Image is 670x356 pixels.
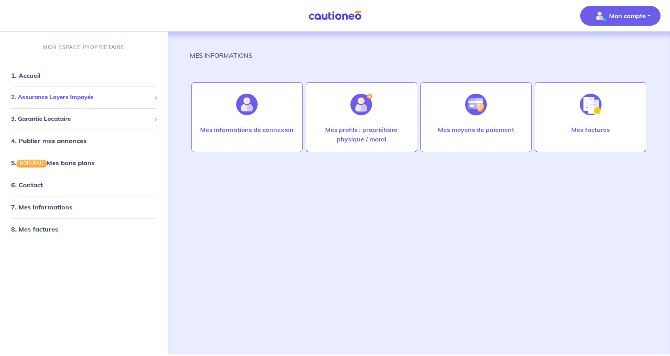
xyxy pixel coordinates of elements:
p: Mes profils : propriétaire physique / moral [314,125,409,144]
a: 7. Mes informations [11,203,72,211]
p: MES INFORMATIONS [190,51,252,60]
div: 8. Mes factures [3,221,165,237]
img: illu_account.svg [236,94,258,115]
p: MON ESPACE PROPRIÉTAIRE [43,43,125,51]
img: illu_credit_card_no_anim.svg [465,94,487,115]
div: 1. Accueil [3,68,165,83]
button: illu_account_valid_menu.svgMon compte [580,6,661,26]
img: illu_account_add.svg [350,94,372,115]
div: 5.NOUVEAUMes bons plans [3,155,165,171]
p: Mon compte [609,11,646,21]
p: Mes informations de connexion [200,125,293,134]
a: 5.NOUVEAUMes bons plans [11,159,95,167]
span: 2. Assurance Loyers Impayés [11,93,151,102]
p: Mes moyens de paiement [438,125,514,134]
img: Cautioneo [305,11,365,21]
a: 6. Contact [11,181,43,189]
div: 3. Garantie Locataire [3,111,165,127]
div: 7. Mes informations [3,199,165,215]
a: 1. Accueil [11,72,40,79]
p: Mes factures [571,125,610,134]
img: illu_account_valid_menu.svg [593,9,606,22]
img: illu_invoice.svg [580,94,602,115]
div: 2. Assurance Loyers Impayés [3,90,165,105]
span: 3. Garantie Locataire [11,115,151,124]
div: 4. Publier mes annonces [3,133,165,149]
div: 6. Contact [3,177,165,193]
a: 8. Mes factures [11,225,58,233]
a: 4. Publier mes annonces [11,137,87,145]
